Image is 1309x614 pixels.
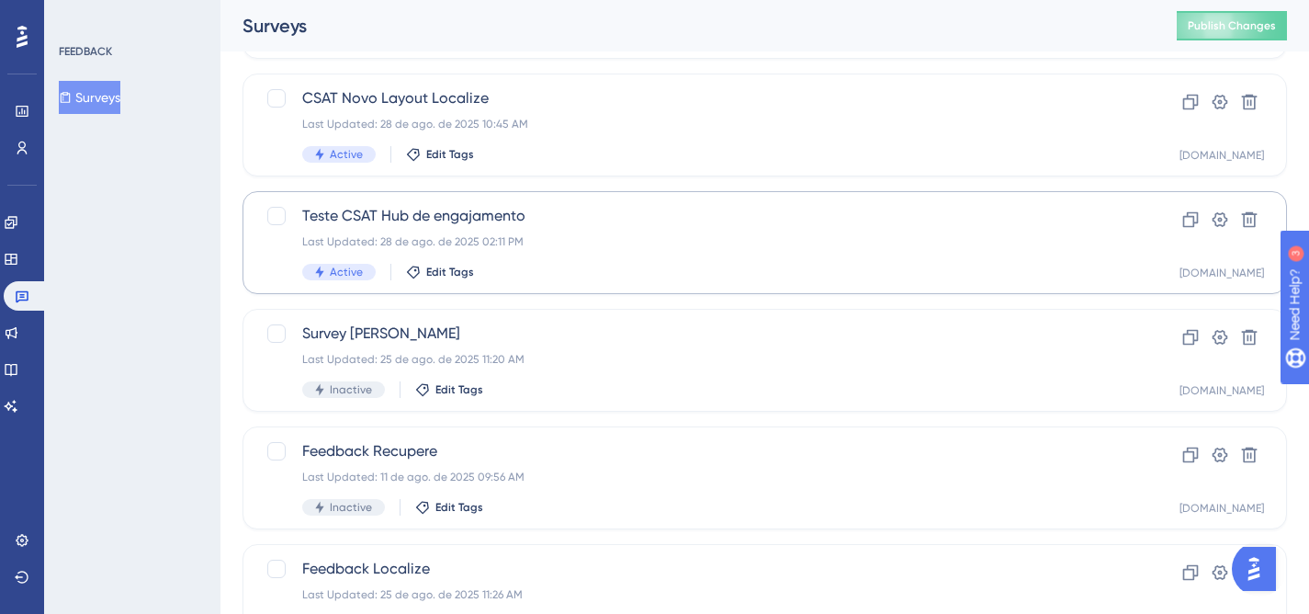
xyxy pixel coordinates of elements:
span: Edit Tags [435,382,483,397]
span: Active [330,265,363,279]
span: Inactive [330,500,372,515]
button: Edit Tags [406,147,474,162]
div: Last Updated: 25 de ago. de 2025 11:20 AM [302,352,1080,367]
button: Edit Tags [415,382,483,397]
div: Last Updated: 28 de ago. de 2025 02:11 PM [302,234,1080,249]
button: Edit Tags [415,500,483,515]
div: 3 [128,9,133,24]
div: Last Updated: 11 de ago. de 2025 09:56 AM [302,470,1080,484]
span: Inactive [330,382,372,397]
span: Edit Tags [435,500,483,515]
div: Last Updated: 25 de ago. de 2025 11:26 AM [302,587,1080,602]
div: Surveys [243,13,1131,39]
div: [DOMAIN_NAME] [1179,383,1264,398]
div: [DOMAIN_NAME] [1179,266,1264,280]
div: FEEDBACK [59,44,112,59]
div: Last Updated: 28 de ago. de 2025 10:45 AM [302,117,1080,131]
span: Need Help? [43,5,115,27]
button: Publish Changes [1177,11,1287,40]
iframe: UserGuiding AI Assistant Launcher [1232,541,1287,597]
span: Teste CSAT Hub de engajamento [302,205,1080,227]
span: Feedback Recupere [302,440,1080,462]
span: Active [330,147,363,162]
span: Publish Changes [1188,18,1276,33]
span: Survey [PERSON_NAME] [302,323,1080,345]
span: Edit Tags [426,265,474,279]
span: CSAT Novo Layout Localize [302,87,1080,109]
button: Edit Tags [406,265,474,279]
button: Surveys [59,81,120,114]
div: [DOMAIN_NAME] [1179,148,1264,163]
span: Feedback Localize [302,558,1080,580]
div: [DOMAIN_NAME] [1179,501,1264,516]
span: Edit Tags [426,147,474,162]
